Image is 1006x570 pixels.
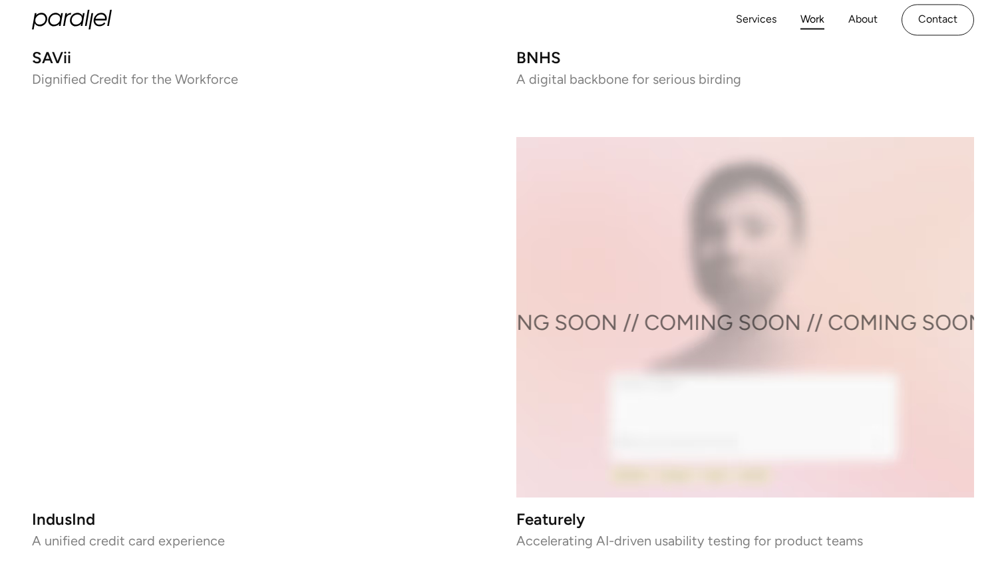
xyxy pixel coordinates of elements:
[64,164,104,170] div: FINTECH
[32,52,490,63] h3: SAVii
[848,10,878,29] a: About
[516,52,974,63] h3: BNHS
[800,10,824,29] a: Work
[32,513,490,525] h3: IndusInd
[32,535,490,545] p: A unified credit card experience
[32,74,490,84] p: Dignified Credit for the Workforce
[736,10,776,29] a: Services
[32,10,112,30] a: home
[902,4,974,35] a: Contact
[32,137,490,545] a: FINTECHIndusIndA unified credit card experience
[516,74,974,84] p: A digital backbone for serious birding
